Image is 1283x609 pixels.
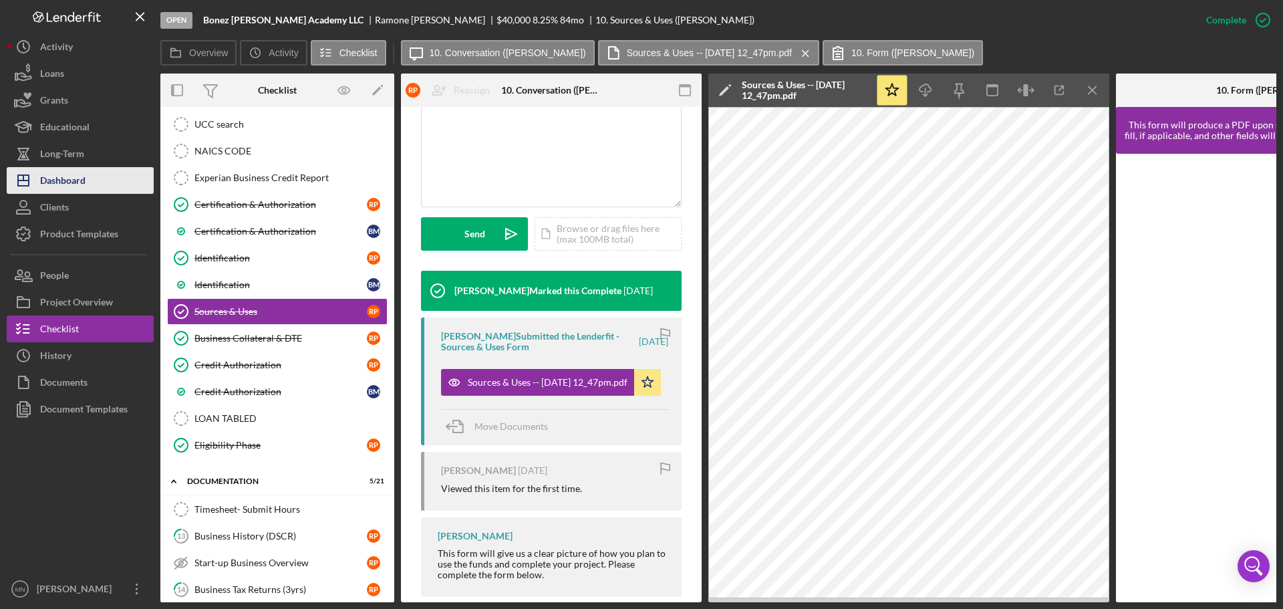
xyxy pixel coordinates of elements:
div: Identification [194,279,367,290]
div: Credit Authorization [194,386,367,397]
a: 14Business Tax Returns (3yrs)RP [167,576,388,603]
div: Reassign [454,77,490,104]
div: 8.25 % [533,15,558,25]
div: This form will give us a clear picture of how you plan to use the funds and complete your project... [438,548,668,580]
label: Sources & Uses -- [DATE] 12_47pm.pdf [627,47,792,58]
b: Bonez [PERSON_NAME] Academy LLC [203,15,364,25]
div: [PERSON_NAME] Submitted the Lenderfit - Sources & Uses Form [441,331,637,352]
time: 2025-09-04 04:20 [518,465,547,476]
label: 10. Conversation ([PERSON_NAME]) [430,47,586,58]
button: Sources & Uses -- [DATE] 12_47pm.pdf [441,369,661,396]
div: Complete [1206,7,1246,33]
div: B M [367,385,380,398]
button: Send [421,217,528,251]
div: R P [367,583,380,596]
div: Open Intercom Messenger [1238,550,1270,582]
div: Business History (DSCR) [194,531,367,541]
div: Open [160,12,192,29]
div: Ramone [PERSON_NAME] [375,15,496,25]
div: Experian Business Credit Report [194,172,387,183]
div: B M [367,278,380,291]
div: Sources & Uses -- [DATE] 12_47pm.pdf [468,377,627,388]
a: Sources & UsesRP [167,298,388,325]
a: Credit AuthorizationBM [167,378,388,405]
div: 10. Conversation ([PERSON_NAME]) [501,85,601,96]
time: 2025-09-04 18:49 [623,285,653,296]
text: MN [15,586,25,593]
div: Certification & Authorization [194,199,367,210]
div: Checklist [258,85,297,96]
a: Certification & AuthorizationRP [167,191,388,218]
a: IdentificationBM [167,271,388,298]
div: [PERSON_NAME] [441,465,516,476]
div: 5 / 21 [360,477,384,485]
div: B M [367,225,380,238]
div: R P [367,198,380,211]
a: Credit AuthorizationRP [167,352,388,378]
div: Business Collateral & DTE [194,333,367,344]
div: LOAN TABLED [194,413,387,424]
div: Business Tax Returns (3yrs) [194,584,367,595]
div: Identification [194,253,367,263]
div: R P [367,332,380,345]
label: Checklist [339,47,378,58]
a: Business Collateral & DTERP [167,325,388,352]
a: UCC search [167,111,388,138]
div: R P [367,529,380,543]
button: MN[PERSON_NAME] [7,576,154,602]
button: RPReassign [399,77,503,104]
a: NAICS CODE [167,138,388,164]
div: Start-up Business Overview [194,558,367,568]
div: documentation [187,477,351,485]
a: LOAN TABLED [167,405,388,432]
div: 84 mo [560,15,584,25]
div: NAICS CODE [194,146,387,156]
a: Certification & AuthorizationBM [167,218,388,245]
div: [PERSON_NAME] [438,531,513,541]
a: Start-up Business OverviewRP [167,550,388,576]
button: Overview [160,40,237,66]
div: [PERSON_NAME] [33,576,120,606]
div: Sources & Uses [194,306,367,317]
div: R P [367,439,380,452]
div: Credit Authorization [194,360,367,370]
div: R P [367,556,380,570]
a: Timesheet- Submit Hours [167,496,388,523]
a: Eligibility PhaseRP [167,432,388,459]
div: R P [367,305,380,318]
span: Move Documents [474,420,548,432]
button: Checklist [311,40,386,66]
a: Document Templates [7,396,154,422]
div: R P [367,251,380,265]
tspan: 14 [177,585,186,594]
